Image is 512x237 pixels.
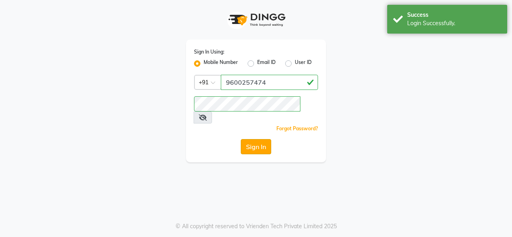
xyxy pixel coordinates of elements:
input: Username [194,96,300,112]
input: Username [221,75,318,90]
button: Sign In [241,139,271,154]
label: User ID [295,59,312,68]
label: Mobile Number [204,59,238,68]
label: Sign In Using: [194,48,224,56]
label: Email ID [257,59,276,68]
img: logo1.svg [224,8,288,32]
div: Success [407,11,501,19]
a: Forgot Password? [276,125,318,131]
div: Login Successfully. [407,19,501,28]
